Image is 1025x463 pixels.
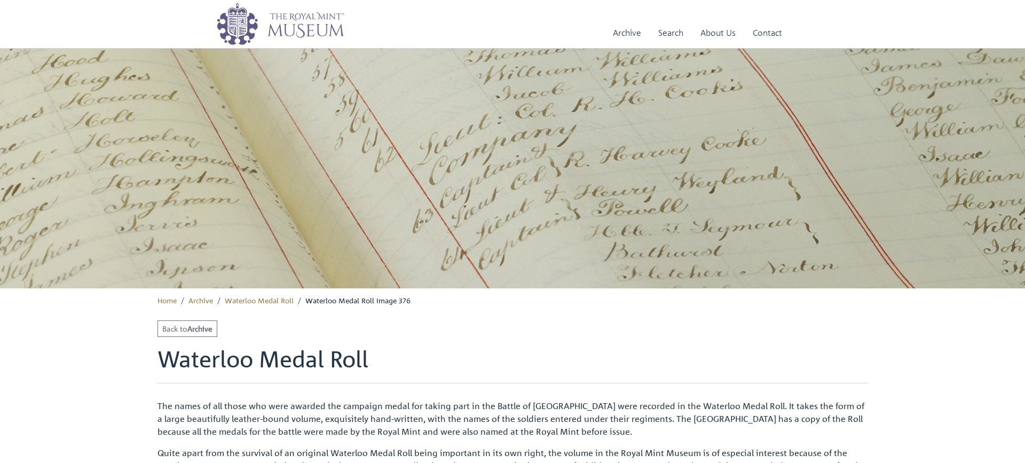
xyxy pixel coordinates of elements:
[225,295,294,305] a: Waterloo Medal Roll
[188,295,213,305] a: Archive
[187,324,212,333] strong: Archive
[157,346,868,383] h1: Waterloo Medal Roll
[658,18,683,48] a: Search
[613,18,641,48] a: Archive
[157,295,177,305] a: Home
[305,295,411,305] span: Waterloo Medal Roll Image 376
[700,18,736,48] a: About Us
[157,401,864,437] span: The names of all those who were awarded the campaign medal for taking part in the Battle of [GEOG...
[157,320,217,337] a: Back toArchive
[216,3,344,45] img: logo_wide.png
[753,18,782,48] a: Contact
